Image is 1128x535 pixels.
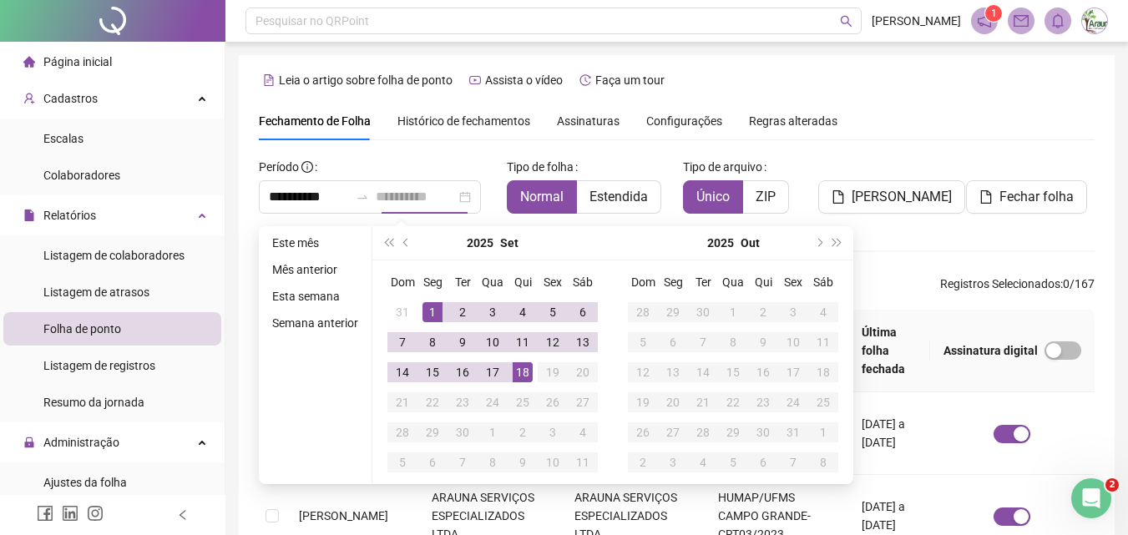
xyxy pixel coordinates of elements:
span: Faça um tour [595,73,665,87]
span: file [23,209,35,221]
td: 2025-11-08 [808,447,838,477]
div: 23 [753,392,773,412]
th: Qui [748,267,778,297]
th: Seg [417,267,448,297]
td: 2025-10-07 [448,447,478,477]
div: 7 [392,332,412,352]
td: 2025-10-19 [628,387,658,417]
div: 12 [543,332,563,352]
td: 2025-10-29 [718,417,748,447]
div: 4 [573,422,593,442]
td: 2025-10-22 [718,387,748,417]
span: info-circle [301,161,313,173]
button: month panel [500,226,518,260]
div: 2 [753,302,773,322]
td: 2025-10-06 [417,447,448,477]
span: Assinaturas [557,115,620,127]
td: 2025-09-23 [448,387,478,417]
div: 4 [513,302,533,322]
td: 2025-10-01 [718,297,748,327]
div: 5 [723,452,743,472]
td: 2025-10-10 [778,327,808,357]
td: 2025-09-30 [688,297,718,327]
span: lock [23,437,35,448]
td: 2025-10-03 [778,297,808,327]
th: Sex [538,267,568,297]
button: month panel [741,226,760,260]
div: 10 [483,332,503,352]
div: 17 [483,362,503,382]
div: 8 [422,332,443,352]
div: 24 [483,392,503,412]
td: 2025-09-11 [508,327,538,357]
td: 2025-08-31 [387,297,417,327]
span: facebook [37,505,53,522]
div: 8 [813,452,833,472]
td: 2025-10-04 [808,297,838,327]
div: 6 [753,452,773,472]
td: 2025-09-25 [508,387,538,417]
td: 2025-09-30 [448,417,478,447]
div: 31 [783,422,803,442]
td: 2025-10-20 [658,387,688,417]
span: 1 [991,8,997,19]
td: 2025-10-05 [387,447,417,477]
span: left [177,509,189,521]
td: 2025-10-04 [568,417,598,447]
td: 2025-09-24 [478,387,508,417]
span: youtube [469,74,481,86]
th: Sex [778,267,808,297]
td: 2025-10-21 [688,387,718,417]
span: history [579,74,591,86]
td: 2025-09-07 [387,327,417,357]
td: 2025-11-01 [808,417,838,447]
div: 1 [723,302,743,322]
td: 2025-10-09 [508,447,538,477]
td: 2025-10-10 [538,447,568,477]
div: 13 [573,332,593,352]
span: instagram [87,505,104,522]
td: 2025-09-16 [448,357,478,387]
span: Regras alteradas [749,115,837,127]
div: 6 [573,302,593,322]
span: [PERSON_NAME] [852,187,952,207]
div: 9 [453,332,473,352]
div: 28 [392,422,412,442]
td: 2025-10-28 [688,417,718,447]
th: Dom [387,267,417,297]
td: 2025-10-02 [748,297,778,327]
div: 27 [573,392,593,412]
td: 2025-09-12 [538,327,568,357]
div: 30 [453,422,473,442]
div: 22 [422,392,443,412]
span: Colaboradores [43,169,120,182]
td: 2025-11-07 [778,447,808,477]
td: 2025-10-11 [808,327,838,357]
td: 2025-09-03 [478,297,508,327]
td: 2025-09-02 [448,297,478,327]
div: 16 [453,362,473,382]
span: Leia o artigo sobre folha de ponto [279,73,453,87]
span: Tipo de arquivo [683,158,762,176]
button: Fechar folha [966,180,1087,214]
div: 1 [483,422,503,442]
div: 15 [723,362,743,382]
div: 31 [392,302,412,322]
span: Administração [43,436,119,449]
td: 2025-10-05 [628,327,658,357]
td: 2025-09-26 [538,387,568,417]
img: 48028 [1082,8,1107,33]
button: super-next-year [828,226,847,260]
td: 2025-09-17 [478,357,508,387]
td: 2025-11-04 [688,447,718,477]
div: 18 [813,362,833,382]
td: 2025-09-09 [448,327,478,357]
td: 2025-10-11 [568,447,598,477]
div: 17 [783,362,803,382]
div: 27 [663,422,683,442]
span: home [23,56,35,68]
td: 2025-09-28 [628,297,658,327]
span: to [356,190,369,204]
span: : 0 / 167 [940,275,1095,301]
span: Assista o vídeo [485,73,563,87]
